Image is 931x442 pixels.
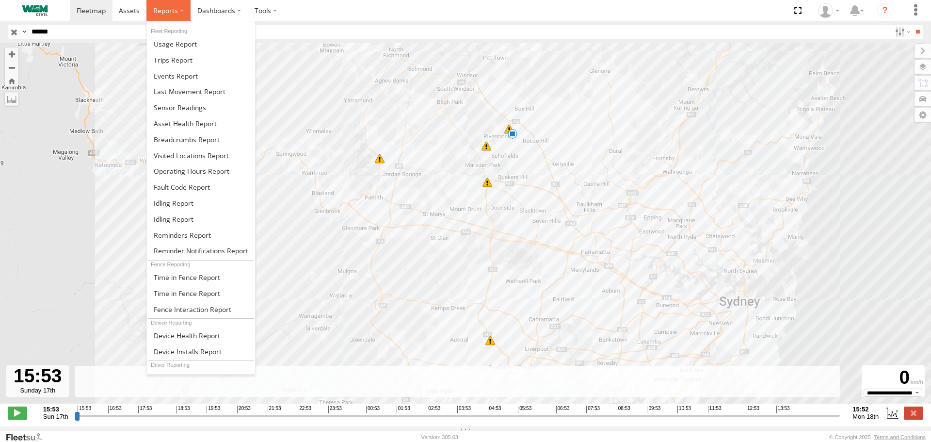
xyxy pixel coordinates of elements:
img: WEMCivilLogo.svg [10,5,60,16]
label: Close [904,407,923,419]
span: 04:53 [488,406,501,413]
div: © Copyright 2025 - [829,434,926,440]
a: Trips Report [147,52,255,68]
span: Sun 17th Aug 2025 [43,413,68,420]
a: Time in Fences Report [147,269,255,285]
span: 11:53 [708,406,722,413]
span: 01:53 [397,406,410,413]
span: 06:53 [556,406,570,413]
div: 0 [863,367,923,389]
a: Terms and Conditions [874,434,926,440]
span: 03:53 [457,406,471,413]
a: Asset Operating Hours Report [147,163,255,179]
i: ? [877,3,893,18]
a: Visited Locations Report [147,147,255,164]
div: Version: 305.03 [421,434,458,440]
span: 10:53 [677,406,691,413]
label: Play/Stop [8,407,27,419]
button: Zoom out [5,61,18,74]
span: 18:53 [177,406,190,413]
a: Idling Report [147,195,255,211]
span: 15:53 [78,406,91,413]
a: Time in Fences Report [147,285,255,301]
label: Map Settings [915,108,931,122]
a: Reminders Report [147,227,255,243]
span: 16:53 [108,406,122,413]
span: 08:53 [617,406,630,413]
a: Sensor Readings [147,99,255,115]
a: Service Reminder Notifications Report [147,243,255,259]
a: Breadcrumbs Report [147,131,255,147]
span: 13:53 [776,406,790,413]
span: 12:53 [746,406,759,413]
span: 05:53 [518,406,531,413]
button: Zoom in [5,48,18,61]
span: 20:53 [237,406,251,413]
a: Usage Report [147,36,255,52]
span: 09:53 [647,406,660,413]
span: 19:53 [207,406,220,413]
label: Measure [5,92,18,106]
a: Full Events Report [147,68,255,84]
a: Device Health Report [147,327,255,344]
span: 23:53 [328,406,342,413]
a: Device Installs Report [147,344,255,360]
strong: 15:53 [43,406,68,413]
a: Last Movement Report [147,83,255,99]
a: Idling Report [147,211,255,227]
a: Visit our Website [5,432,50,442]
span: 02:53 [427,406,440,413]
strong: 15:52 [852,406,879,413]
span: 21:53 [268,406,281,413]
div: Kevin Webb [815,3,843,18]
a: Asset Health Report [147,115,255,131]
span: 17:53 [138,406,152,413]
span: 07:53 [586,406,600,413]
label: Search Query [20,25,28,39]
span: 00:53 [366,406,380,413]
a: Fault Code Report [147,179,255,195]
label: Search Filter Options [891,25,912,39]
span: Mon 18th Aug 2025 [852,413,879,420]
button: Zoom Home [5,74,18,87]
span: 22:53 [298,406,311,413]
a: Driver Performance Report [147,370,255,386]
a: Fence Interaction Report [147,301,255,317]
